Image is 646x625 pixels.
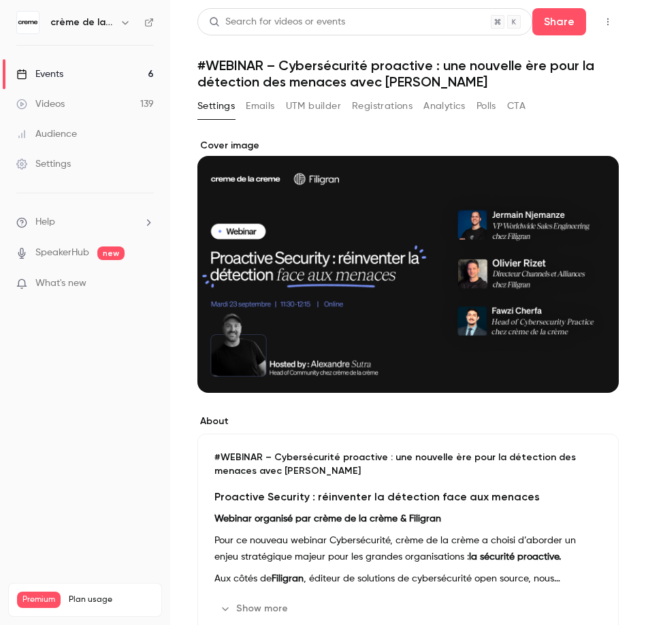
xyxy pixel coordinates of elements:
[469,552,561,562] strong: la sécurité proactive.
[17,592,61,608] span: Premium
[209,15,345,29] div: Search for videos or events
[69,594,153,605] span: Plan usage
[214,489,602,505] h3: Proactive Security : réinventer la détection face aux menaces
[246,95,274,117] button: Emails
[532,8,586,35] button: Share
[507,95,526,117] button: CTA
[16,215,154,229] li: help-dropdown-opener
[286,95,341,117] button: UTM builder
[16,97,65,111] div: Videos
[197,415,619,428] label: About
[197,57,619,90] h1: #WEBINAR – Cybersécurité proactive : une nouvelle ère pour la détection des menaces avec [PERSON_...
[197,139,619,153] label: Cover image
[35,215,55,229] span: Help
[214,532,602,565] p: Pour ce nouveau webinar Cybersécurité, crème de la crème a choisi d’aborder un enjeu stratégique ...
[477,95,496,117] button: Polls
[214,571,602,587] p: Aux côtés de , éditeur de solutions de cybersécurité open source, nous explorerons comment dépass...
[197,95,235,117] button: Settings
[214,514,441,524] strong: Webinar organisé par crème de la crème & Filigran
[50,16,114,29] h6: crème de la crème
[16,127,77,141] div: Audience
[16,157,71,171] div: Settings
[35,246,89,260] a: SpeakerHub
[35,276,86,291] span: What's new
[16,67,63,81] div: Events
[214,598,296,620] button: Show more
[17,12,39,33] img: crème de la crème
[423,95,466,117] button: Analytics
[97,246,125,260] span: new
[272,574,304,583] strong: Filigran
[197,139,619,393] section: Cover image
[214,451,602,478] p: #WEBINAR – Cybersécurité proactive : une nouvelle ère pour la détection des menaces avec [PERSON_...
[352,95,413,117] button: Registrations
